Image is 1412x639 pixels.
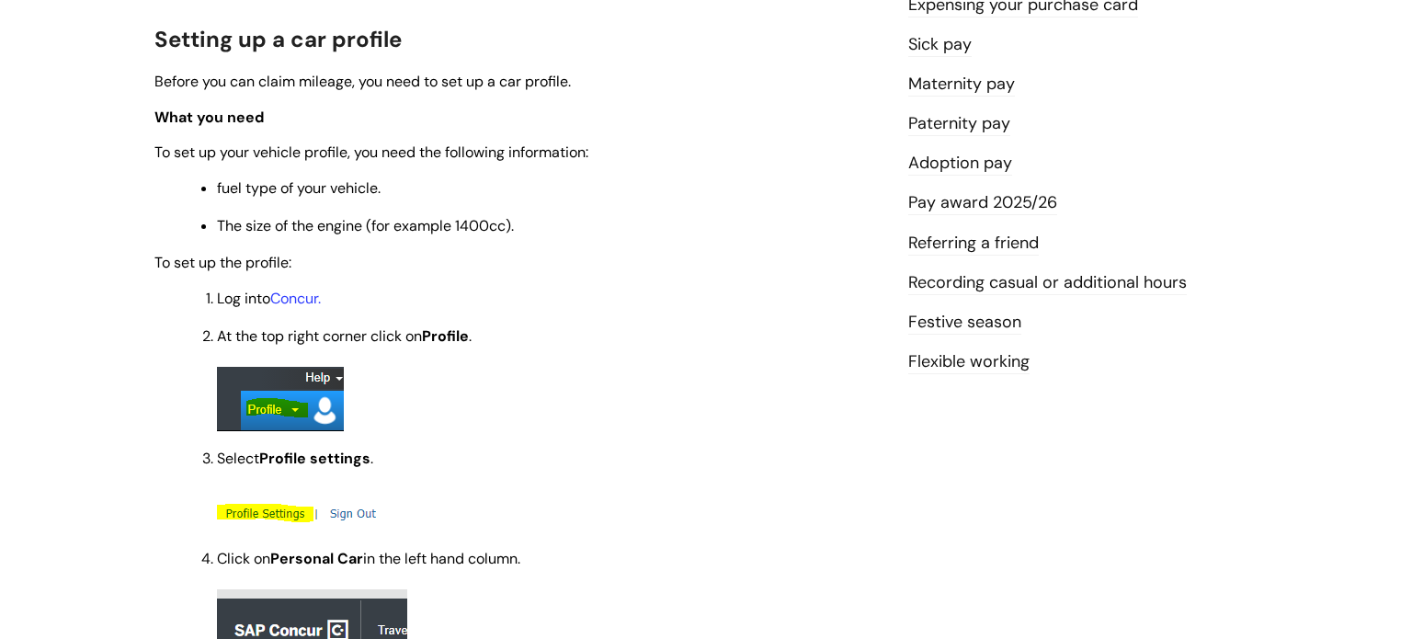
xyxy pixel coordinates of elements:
[217,216,514,235] span: The size of the engine (for example 1400cc).
[908,350,1030,374] a: Flexible working
[217,289,321,308] span: Log into
[908,33,972,57] a: Sick pay
[154,108,264,127] span: What you need
[154,143,588,162] span: To set up your vehicle profile, you need the following information:
[154,253,291,272] span: To set up the profile:
[217,490,430,531] img: xjllvyjeN3M1KDtADgGb7MbbER-peiJz0g.png
[259,449,370,468] strong: Profile settings
[217,449,430,519] span: Select .
[154,72,571,91] span: Before you can claim mileage, you need to set up a car profile.
[217,367,344,431] img: 3VKNV-DVubbW_gBzIu9jWMVpfAbdzV5f1Q.png
[908,73,1015,97] a: Maternity pay
[270,549,363,568] strong: Personal Car
[908,232,1039,256] a: Referring a friend
[908,152,1012,176] a: Adoption pay
[270,289,321,308] a: Concur.
[908,112,1010,136] a: Paternity pay
[908,191,1057,215] a: Pay award 2025/26
[217,326,472,407] span: At the top right corner click on .
[908,311,1021,335] a: Festive season
[217,178,381,198] span: fuel type of your vehicle.
[908,271,1187,295] a: Recording casual or additional hours
[154,25,402,53] span: Setting up a car profile
[422,326,469,346] strong: Profile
